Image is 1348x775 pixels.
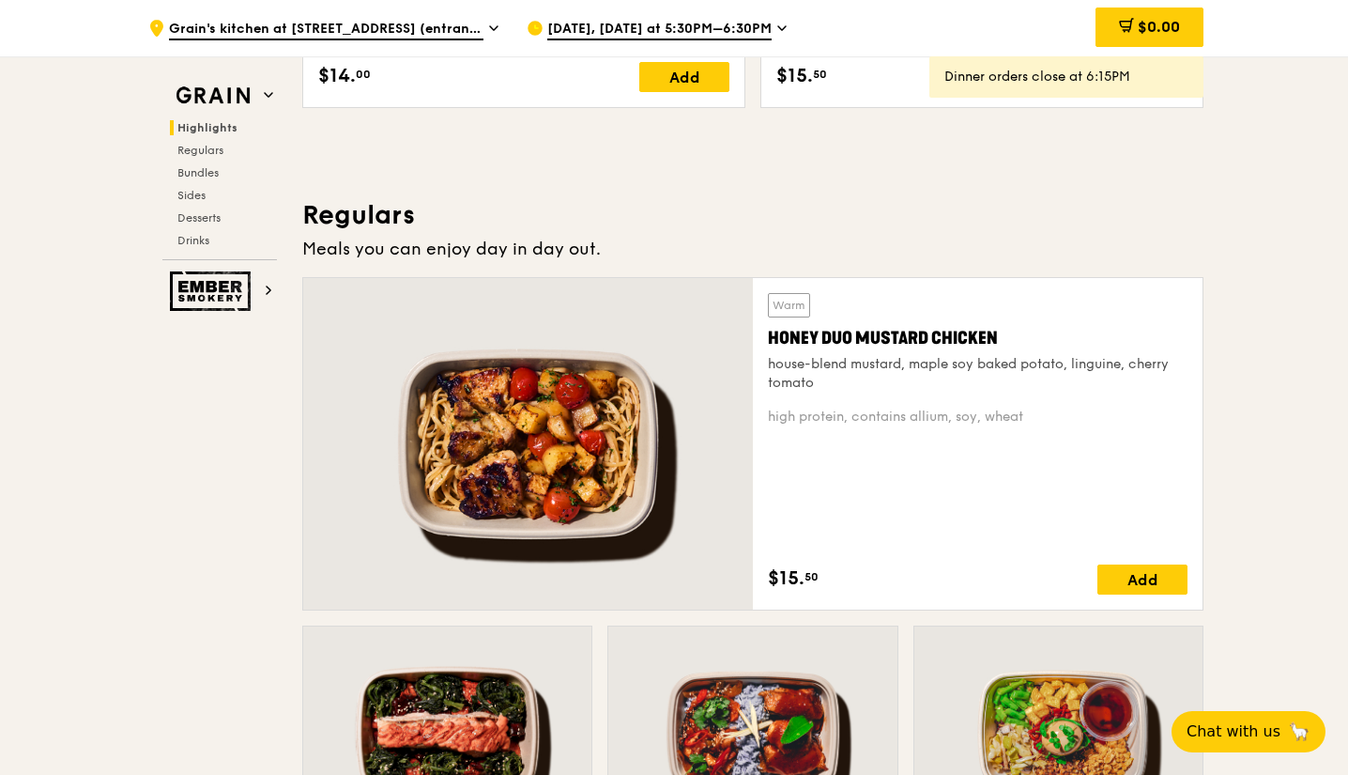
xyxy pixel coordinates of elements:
span: Desserts [177,211,221,225]
div: Meals you can enjoy day in day out. [302,236,1203,262]
span: 🦙 [1288,721,1310,743]
span: Grain's kitchen at [STREET_ADDRESS] (entrance along [PERSON_NAME][GEOGRAPHIC_DATA]) [169,20,483,40]
div: high protein, contains allium, soy, wheat [768,408,1187,426]
span: 50 [804,569,819,584]
span: $0.00 [1138,18,1180,36]
div: Add [1097,565,1187,595]
div: Dinner orders close at 6:15PM [944,68,1188,86]
img: Ember Smokery web logo [170,271,256,311]
span: $15. [776,62,813,90]
button: Chat with us🦙 [1172,711,1325,752]
h3: Regulars [302,198,1203,232]
div: house-blend mustard, maple soy baked potato, linguine, cherry tomato [768,355,1187,393]
span: Sides [177,189,206,202]
span: $15. [768,565,804,593]
span: Chat with us [1187,721,1280,743]
div: Add [639,62,729,92]
span: $14. [318,62,356,90]
span: Regulars [177,144,223,157]
span: [DATE], [DATE] at 5:30PM–6:30PM [547,20,772,40]
span: Highlights [177,121,237,134]
span: Bundles [177,166,219,179]
span: 50 [813,67,827,82]
span: 00 [356,67,371,82]
img: Grain web logo [170,79,256,113]
div: Honey Duo Mustard Chicken [768,325,1187,351]
div: Warm [768,293,810,318]
span: Drinks [177,234,209,247]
